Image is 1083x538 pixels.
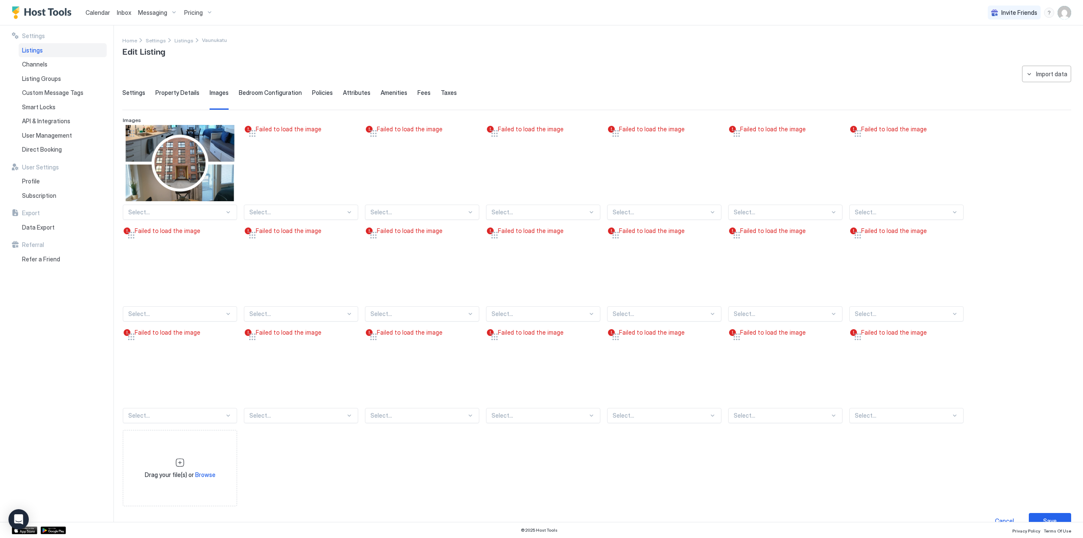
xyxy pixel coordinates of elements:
[1022,66,1071,82] button: Import data
[343,89,370,97] span: Attributes
[619,227,718,235] span: Failed to load the image
[146,37,166,44] span: Settings
[498,227,597,235] span: Failed to load the image
[122,36,137,44] a: Home
[377,227,476,235] span: Failed to load the image
[1001,9,1037,17] span: Invite Friends
[861,329,960,336] span: Failed to load the image
[1012,526,1040,535] a: Privacy Policy
[377,125,476,133] span: Failed to load the image
[1044,528,1071,533] span: Terms Of Use
[256,227,355,235] span: Failed to load the image
[138,9,167,17] span: Messaging
[117,9,131,16] span: Inbox
[117,8,131,17] a: Inbox
[8,509,29,530] div: Open Intercom Messenger
[22,224,55,231] span: Data Export
[1044,8,1054,18] div: menu
[19,72,107,86] a: Listing Groups
[22,47,43,54] span: Listings
[19,220,107,235] a: Data Export
[22,209,40,217] span: Export
[123,117,141,123] span: Images
[195,471,215,478] span: Browse
[22,89,83,97] span: Custom Message Tags
[995,516,1014,525] div: Cancel
[22,61,47,68] span: Channels
[22,164,59,171] span: User Settings
[184,9,203,17] span: Pricing
[740,125,839,133] span: Failed to load the image
[19,100,107,114] a: Smart Locks
[521,527,558,533] span: © 2025 Host Tools
[19,114,107,128] a: API & Integrations
[861,125,960,133] span: Failed to load the image
[1029,513,1071,529] button: Save
[983,513,1025,529] button: Cancel
[41,527,66,534] a: Google Play Store
[861,227,960,235] span: Failed to load the image
[122,89,145,97] span: Settings
[441,89,457,97] span: Taxes
[256,329,355,336] span: Failed to load the image
[256,125,355,133] span: Failed to load the image
[174,36,193,44] a: Listings
[22,192,56,200] span: Subscription
[22,177,40,185] span: Profile
[19,57,107,72] a: Channels
[174,37,193,44] span: Listings
[740,227,839,235] span: Failed to load the image
[12,6,75,19] a: Host Tools Logo
[498,125,597,133] span: Failed to load the image
[19,252,107,266] a: Refer a Friend
[22,103,55,111] span: Smart Locks
[1012,528,1040,533] span: Privacy Policy
[155,89,199,97] span: Property Details
[22,146,62,153] span: Direct Booking
[417,89,431,97] span: Fees
[377,329,476,336] span: Failed to load the image
[19,189,107,203] a: Subscription
[86,9,110,16] span: Calendar
[174,36,193,44] div: Breadcrumb
[22,32,45,40] span: Settings
[22,117,70,125] span: API & Integrations
[22,75,61,83] span: Listing Groups
[740,329,839,336] span: Failed to load the image
[86,8,110,17] a: Calendar
[239,89,302,97] span: Bedroom Configuration
[145,471,215,479] span: Drag your file(s) or
[135,227,234,235] span: Failed to load the image
[12,527,37,534] a: App Store
[619,125,718,133] span: Failed to load the image
[22,255,60,263] span: Refer a Friend
[1036,69,1067,78] div: Import data
[19,142,107,157] a: Direct Booking
[210,89,229,97] span: Images
[122,36,137,44] div: Breadcrumb
[19,86,107,100] a: Custom Message Tags
[146,36,166,44] a: Settings
[22,132,72,139] span: User Management
[19,174,107,189] a: Profile
[498,329,597,336] span: Failed to load the image
[22,241,44,249] span: Referral
[619,329,718,336] span: Failed to load the image
[381,89,407,97] span: Amenities
[135,329,234,336] span: Failed to load the image
[19,43,107,58] a: Listings
[1058,6,1071,19] div: User profile
[122,44,165,57] span: Edit Listing
[1044,526,1071,535] a: Terms Of Use
[312,89,333,97] span: Policies
[1043,516,1057,525] div: Save
[19,128,107,143] a: User Management
[202,37,227,43] span: Breadcrumb
[146,36,166,44] div: Breadcrumb
[123,125,237,201] div: View image
[122,37,137,44] span: Home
